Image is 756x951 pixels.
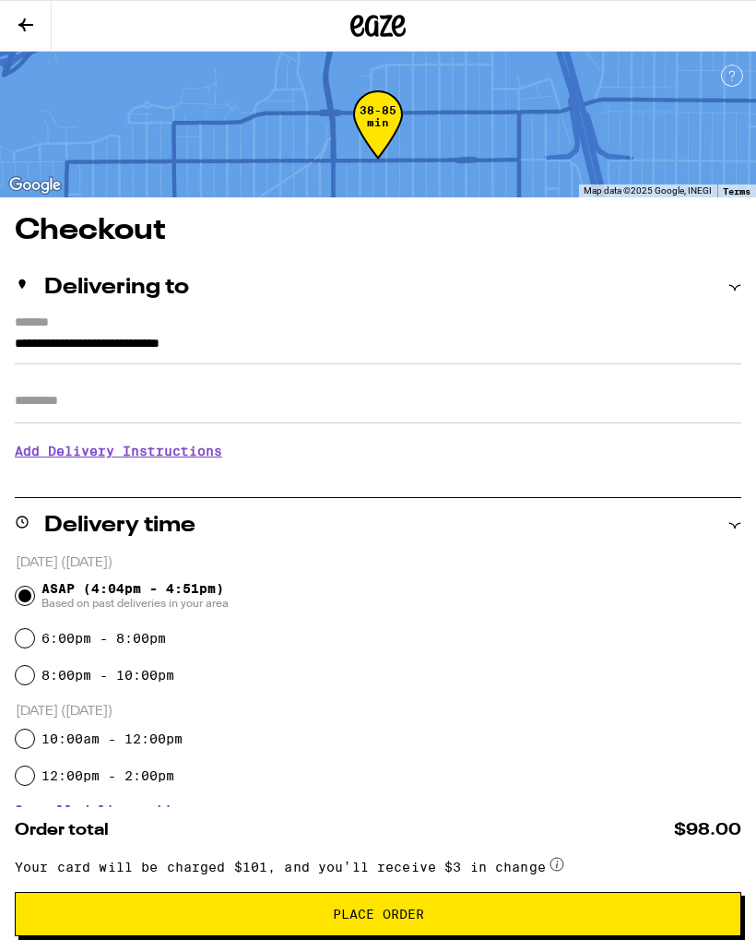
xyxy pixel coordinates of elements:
label: 12:00pm - 2:00pm [41,768,174,783]
span: Place Order [333,908,424,921]
label: 6:00pm - 8:00pm [41,631,166,646]
a: Terms [723,185,750,196]
label: 10:00am - 12:00pm [41,731,183,746]
p: [DATE] ([DATE]) [16,554,741,572]
h2: Delivery time [44,515,195,537]
div: 38-85 min [353,104,403,173]
button: Place Order [15,892,741,936]
p: [DATE] ([DATE]) [16,703,741,720]
span: ASAP (4:04pm - 4:51pm) [41,581,229,611]
p: We'll contact you at [PHONE_NUMBER] when we arrive [15,472,741,487]
h3: Add Delivery Instructions [15,430,741,472]
button: See all delivery times [15,803,197,816]
label: 8:00pm - 10:00pm [41,668,174,683]
span: Your card will be charged $101, and you’ll receive $3 in change [15,853,546,879]
h2: Delivering to [44,277,189,299]
img: Google [5,173,65,197]
span: Map data ©2025 Google, INEGI [584,185,712,196]
span: $98.00 [674,822,741,838]
span: Based on past deliveries in your area [41,596,229,611]
span: Order total [15,822,109,838]
a: Open this area in Google Maps (opens a new window) [5,173,65,197]
h1: Checkout [15,216,741,245]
